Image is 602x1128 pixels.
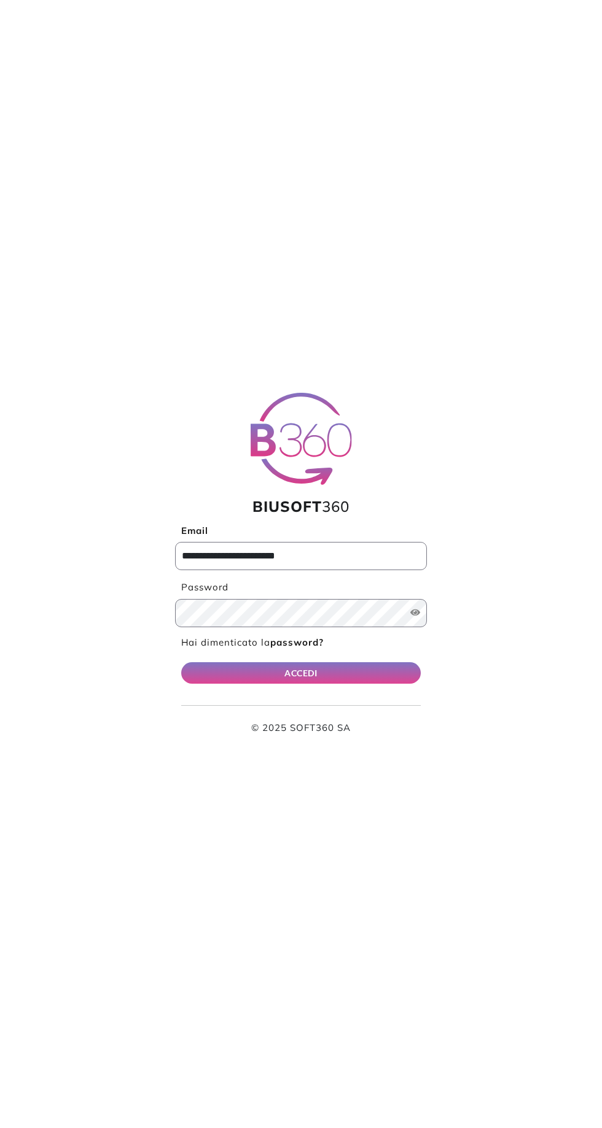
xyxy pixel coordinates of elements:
[175,581,427,595] label: Password
[181,721,421,735] p: © 2025 SOFT360 SA
[181,662,421,684] button: ACCEDI
[252,497,322,516] span: BIUSOFT
[270,636,324,648] b: password?
[175,498,427,516] h1: 360
[181,636,324,648] a: Hai dimenticato lapassword?
[181,525,208,536] b: Email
